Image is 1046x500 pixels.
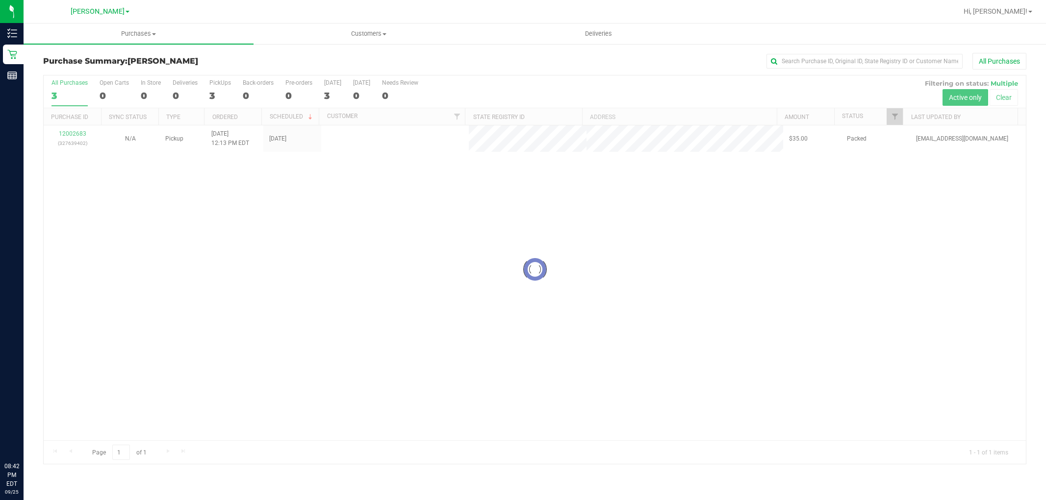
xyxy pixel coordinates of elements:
[71,7,125,16] span: [PERSON_NAME]
[10,422,39,451] iframe: Resource center
[254,24,484,44] a: Customers
[7,71,17,80] inline-svg: Reports
[7,49,17,59] inline-svg: Retail
[484,24,714,44] a: Deliveries
[572,29,625,38] span: Deliveries
[4,462,19,488] p: 08:42 PM EDT
[24,24,254,44] a: Purchases
[43,57,371,66] h3: Purchase Summary:
[972,53,1026,70] button: All Purchases
[964,7,1027,15] span: Hi, [PERSON_NAME]!
[24,29,254,38] span: Purchases
[4,488,19,496] p: 09/25
[766,54,963,69] input: Search Purchase ID, Original ID, State Registry ID or Customer Name...
[128,56,198,66] span: [PERSON_NAME]
[7,28,17,38] inline-svg: Inventory
[254,29,483,38] span: Customers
